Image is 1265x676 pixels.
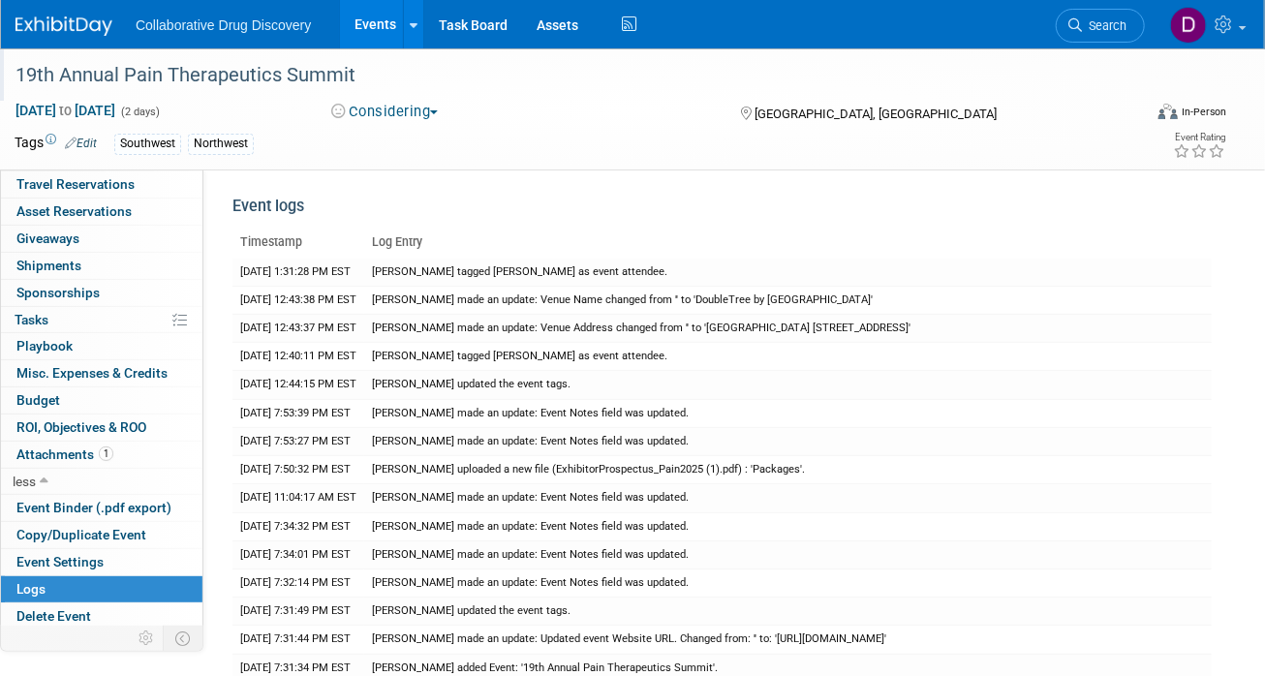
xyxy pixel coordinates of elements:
[364,399,1212,427] td: [PERSON_NAME] made an update: Event Notes field was updated.
[1,387,202,414] a: Budget
[136,17,311,33] span: Collaborative Drug Discovery
[114,134,181,154] div: Southwest
[119,106,160,118] span: (2 days)
[364,456,1212,484] td: [PERSON_NAME] uploaded a new file (ExhibitorProspectus_Pain2025 (1).pdf) : 'Packages'.
[232,399,364,427] td: [DATE] 7:53:39 PM EST
[232,598,364,626] td: [DATE] 7:31:49 PM EST
[364,427,1212,455] td: [PERSON_NAME] made an update: Event Notes field was updated.
[232,196,1212,228] div: Event logs
[16,365,168,381] span: Misc. Expenses & Credits
[1170,7,1207,44] img: Daniel Castro
[232,456,364,484] td: [DATE] 7:50:32 PM EST
[1181,105,1226,119] div: In-Person
[232,626,364,654] td: [DATE] 7:31:44 PM EST
[1,442,202,468] a: Attachments1
[130,626,164,651] td: Personalize Event Tab Strip
[1,576,202,602] a: Logs
[56,103,75,118] span: to
[1,522,202,548] a: Copy/Duplicate Event
[1,469,202,495] a: less
[364,371,1212,399] td: [PERSON_NAME] updated the event tags.
[1,280,202,306] a: Sponsorships
[1,253,202,279] a: Shipments
[1,603,202,630] a: Delete Event
[364,259,1212,287] td: [PERSON_NAME] tagged [PERSON_NAME] as event attendee.
[364,286,1212,314] td: [PERSON_NAME] made an update: Venue Name changed from '' to 'DoubleTree by [GEOGRAPHIC_DATA]'
[232,427,364,455] td: [DATE] 7:53:27 PM EST
[16,203,132,219] span: Asset Reservations
[65,137,97,150] a: Edit
[755,107,997,121] span: [GEOGRAPHIC_DATA], [GEOGRAPHIC_DATA]
[364,540,1212,568] td: [PERSON_NAME] made an update: Event Notes field was updated.
[15,312,48,327] span: Tasks
[16,419,146,435] span: ROI, Objectives & ROO
[16,527,146,542] span: Copy/Duplicate Event
[232,569,364,598] td: [DATE] 7:32:14 PM EST
[9,58,1123,93] div: 19th Annual Pain Therapeutics Summit
[1173,133,1225,142] div: Event Rating
[16,258,81,273] span: Shipments
[232,259,364,287] td: [DATE] 1:31:28 PM EST
[1056,9,1145,43] a: Search
[364,343,1212,371] td: [PERSON_NAME] tagged [PERSON_NAME] as event attendee.
[16,230,79,246] span: Giveaways
[364,598,1212,626] td: [PERSON_NAME] updated the event tags.
[99,446,113,461] span: 1
[1158,104,1178,119] img: Format-Inperson.png
[232,484,364,512] td: [DATE] 11:04:17 AM EST
[1,199,202,225] a: Asset Reservations
[232,343,364,371] td: [DATE] 12:40:11 PM EST
[1,333,202,359] a: Playbook
[232,371,364,399] td: [DATE] 12:44:15 PM EST
[364,484,1212,512] td: [PERSON_NAME] made an update: Event Notes field was updated.
[1,415,202,441] a: ROI, Objectives & ROO
[16,554,104,569] span: Event Settings
[13,474,36,489] span: less
[16,176,135,192] span: Travel Reservations
[1,360,202,386] a: Misc. Expenses & Credits
[16,581,46,597] span: Logs
[364,626,1212,654] td: [PERSON_NAME] made an update: Updated event Website URL. Changed from: '' to: '[URL][DOMAIN_NAME]'
[364,569,1212,598] td: [PERSON_NAME] made an update: Event Notes field was updated.
[364,315,1212,343] td: [PERSON_NAME] made an update: Venue Address changed from '' to '[GEOGRAPHIC_DATA] [STREET_ADDRESS]'
[324,102,446,122] button: Considering
[16,338,73,353] span: Playbook
[1,226,202,252] a: Giveaways
[16,446,113,462] span: Attachments
[232,315,364,343] td: [DATE] 12:43:37 PM EST
[16,500,171,515] span: Event Binder (.pdf export)
[15,16,112,36] img: ExhibitDay
[164,626,203,651] td: Toggle Event Tabs
[1082,18,1126,33] span: Search
[1,307,202,333] a: Tasks
[15,102,116,119] span: [DATE] [DATE]
[364,512,1212,540] td: [PERSON_NAME] made an update: Event Notes field was updated.
[16,608,91,624] span: Delete Event
[188,134,254,154] div: Northwest
[1,549,202,575] a: Event Settings
[15,133,97,155] td: Tags
[1,495,202,521] a: Event Binder (.pdf export)
[16,392,60,408] span: Budget
[232,512,364,540] td: [DATE] 7:34:32 PM EST
[1049,101,1227,130] div: Event Format
[16,285,100,300] span: Sponsorships
[1,171,202,198] a: Travel Reservations
[232,540,364,568] td: [DATE] 7:34:01 PM EST
[232,286,364,314] td: [DATE] 12:43:38 PM EST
